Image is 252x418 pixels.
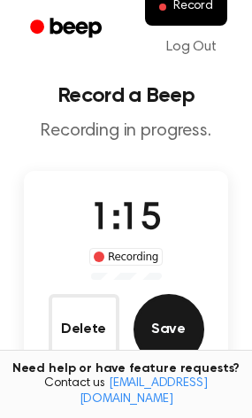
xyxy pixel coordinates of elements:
p: Recording in progress. [14,120,238,143]
span: 1:15 [90,201,161,238]
button: Delete Audio Record [49,294,119,365]
a: [EMAIL_ADDRESS][DOMAIN_NAME] [80,377,208,406]
h1: Record a Beep [14,85,238,106]
a: Beep [18,12,118,46]
span: Contact us [11,376,241,407]
div: Recording [89,248,163,266]
button: Save Audio Record [134,294,204,365]
a: Log Out [149,26,234,68]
